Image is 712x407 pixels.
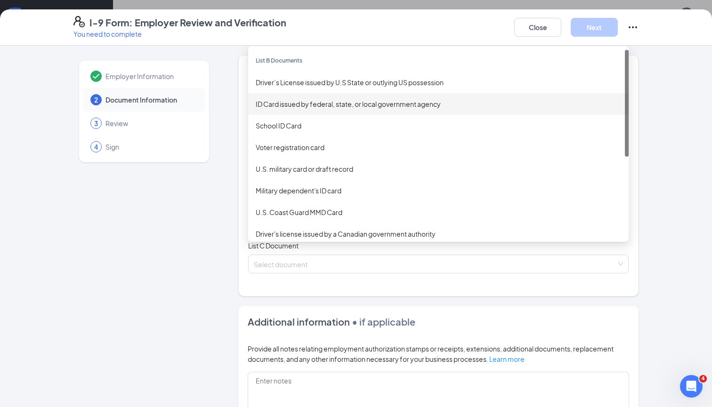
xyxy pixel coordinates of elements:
p: You need to complete [73,29,286,39]
button: Next [571,18,618,37]
span: List C Document [248,241,299,250]
span: 3 [94,119,98,128]
div: Military dependent's ID card [256,185,621,196]
div: Driver’s License issued by U.S State or outlying US possession [256,77,621,88]
svg: Ellipses [627,22,639,33]
div: U.S. Coast Guard MMD Card [256,207,621,217]
div: U.S. military card or draft record [256,164,621,174]
span: Provide all notes relating employment authorization stamps or receipts, extensions, additional do... [248,344,614,363]
span: Additional information [248,316,350,327]
div: ID Card issued by federal, state, or local government agency [256,99,621,109]
iframe: Intercom live chat [680,375,703,398]
div: School ID Card [256,120,621,131]
svg: Checkmark [90,71,102,82]
span: 4 [699,375,707,383]
h4: I-9 Form: Employer Review and Verification [89,16,286,29]
span: Sign [105,142,196,152]
svg: FormI9EVerifyIcon [73,16,85,27]
span: 4 [94,142,98,152]
div: Voter registration card [256,142,621,152]
span: Employer Information [105,72,196,81]
a: Learn more [489,355,525,363]
span: List B Documents [256,57,302,64]
span: 2 [94,95,98,104]
div: Driver's license issued by a Canadian government authority [256,229,621,239]
span: Document Information [105,95,196,104]
span: Review [105,119,196,128]
span: • if applicable [350,316,415,327]
button: Close [514,18,561,37]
